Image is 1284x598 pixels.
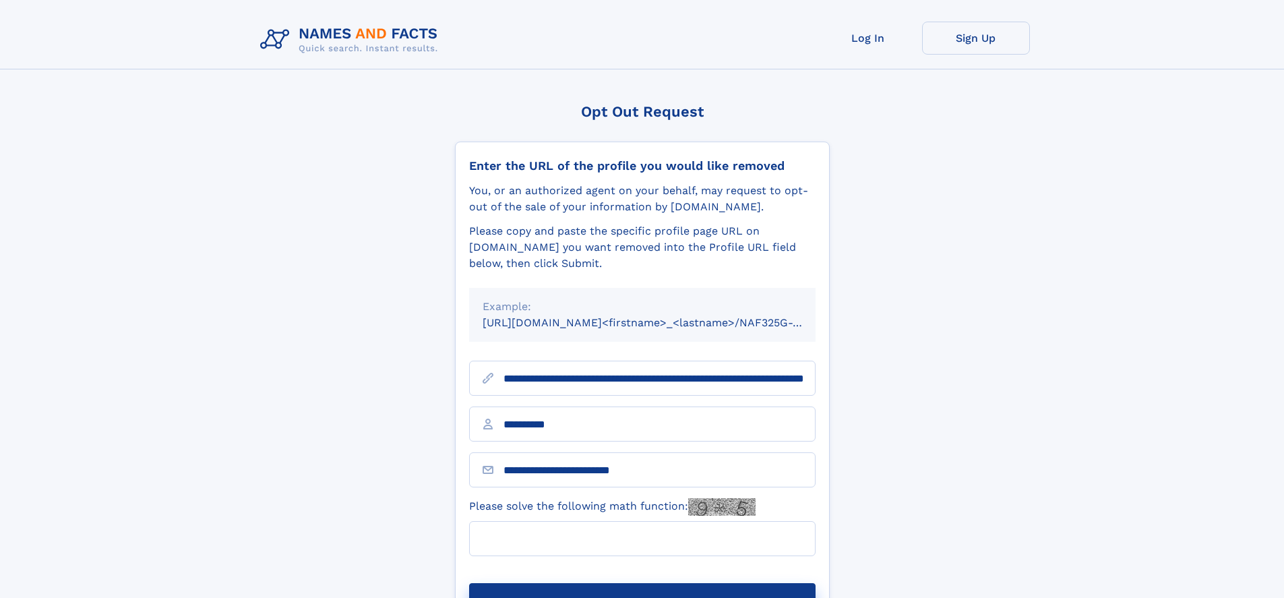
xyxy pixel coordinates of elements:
[469,158,816,173] div: Enter the URL of the profile you would like removed
[922,22,1030,55] a: Sign Up
[469,498,756,516] label: Please solve the following math function:
[814,22,922,55] a: Log In
[483,316,841,329] small: [URL][DOMAIN_NAME]<firstname>_<lastname>/NAF325G-xxxxxxxx
[455,103,830,120] div: Opt Out Request
[483,299,802,315] div: Example:
[469,223,816,272] div: Please copy and paste the specific profile page URL on [DOMAIN_NAME] you want removed into the Pr...
[469,183,816,215] div: You, or an authorized agent on your behalf, may request to opt-out of the sale of your informatio...
[255,22,449,58] img: Logo Names and Facts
